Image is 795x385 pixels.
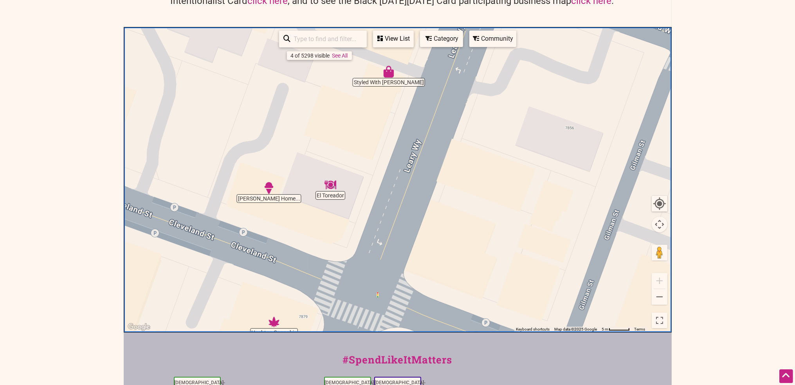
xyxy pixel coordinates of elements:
a: See All [332,52,348,59]
div: Filter by Community [469,31,516,47]
img: Google [126,322,152,332]
button: Drag Pegman onto the map to open Street View [652,245,667,260]
div: Type to search and filter [279,31,367,47]
button: Map camera controls [652,217,667,232]
button: Toggle fullscreen view [651,312,668,329]
button: Zoom out [652,289,667,305]
button: Keyboard shortcuts [516,327,550,332]
input: Type to find and filter... [291,31,362,47]
div: Styled With Claire [380,63,398,81]
div: Category [421,31,462,46]
div: Hashtag Cannabis [265,313,283,331]
div: Community [470,31,516,46]
div: See a list of the visible businesses [373,31,414,47]
button: Zoom in [652,273,667,289]
div: El Toreador [321,176,339,194]
div: Molly Moon's Homemade Ice Cream [260,179,278,197]
div: 4 of 5298 visible [291,52,330,59]
button: Your Location [652,196,667,211]
div: Scroll Back to Top [779,369,793,383]
div: #SpendLikeItMatters [124,352,672,375]
a: Open this area in Google Maps (opens a new window) [126,322,152,332]
div: Filter by category [420,31,463,47]
button: Map Scale: 5 m per 50 pixels [600,327,632,332]
span: 5 m [602,327,609,331]
a: Terms (opens in new tab) [635,327,645,331]
span: Map data ©2025 Google [555,327,597,331]
div: View List [374,31,413,46]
